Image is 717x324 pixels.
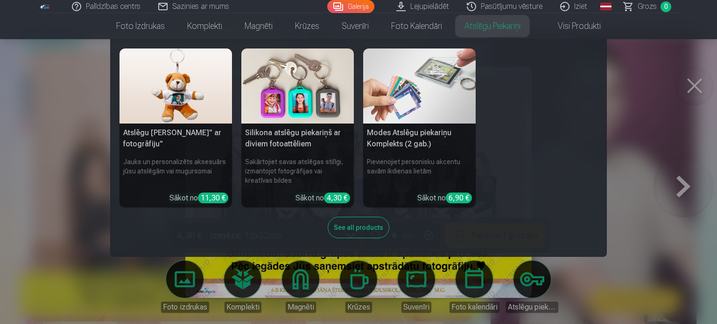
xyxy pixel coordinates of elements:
img: Modes Atslēgu piekariņu Komplekts (2 gab.) [363,48,476,124]
a: Atslēgu piekariņš Lācītis" ar fotogrāfiju"Atslēgu [PERSON_NAME]" ar fotogrāfiju"Jauks un personal... [119,48,232,207]
a: Modes Atslēgu piekariņu Komplekts (2 gab.)Modes Atslēgu piekariņu Komplekts (2 gab.)Pievienojiet ... [363,48,476,207]
a: Foto izdrukas [105,13,176,39]
img: /fa1 [40,4,50,9]
h6: Jauks un personalizēts aksesuārs jūsu atslēgām vai mugursomai [119,153,232,189]
div: See all products [328,217,389,238]
div: Sākot no [295,193,350,204]
h6: Sakārtojiet savas atslēgas stilīgi, izmantojot fotogrāfijas vai kreatīvas bildes [241,153,354,189]
img: Silikona atslēgu piekariņš ar diviem fotoattēliem [241,48,354,124]
h5: Atslēgu [PERSON_NAME]" ar fotogrāfiju" [119,124,232,153]
div: 11,30 € [198,193,228,203]
div: 4,30 € [324,193,350,203]
a: Atslēgu piekariņi [453,13,532,39]
a: See all products [328,222,389,232]
a: Foto kalendāri [380,13,453,39]
div: 6,90 € [446,193,472,203]
a: Suvenīri [330,13,380,39]
span: 0 [661,1,671,12]
a: Komplekti [176,13,233,39]
img: Atslēgu piekariņš Lācītis" ar fotogrāfiju" [119,48,232,124]
a: Magnēti [233,13,284,39]
a: Silikona atslēgu piekariņš ar diviem fotoattēliemSilikona atslēgu piekariņš ar diviem fotoattēlie... [241,48,354,207]
h5: Silikona atslēgu piekariņš ar diviem fotoattēliem [241,124,354,153]
div: Sākot no [417,193,472,204]
a: Krūzes [284,13,330,39]
h5: Modes Atslēgu piekariņu Komplekts (2 gab.) [363,124,476,153]
h6: Pievienojiet personisku akcentu savām ikdienas lietām [363,153,476,189]
div: Sākot no [169,193,228,204]
span: Grozs [638,1,657,12]
a: Visi produkti [532,13,612,39]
